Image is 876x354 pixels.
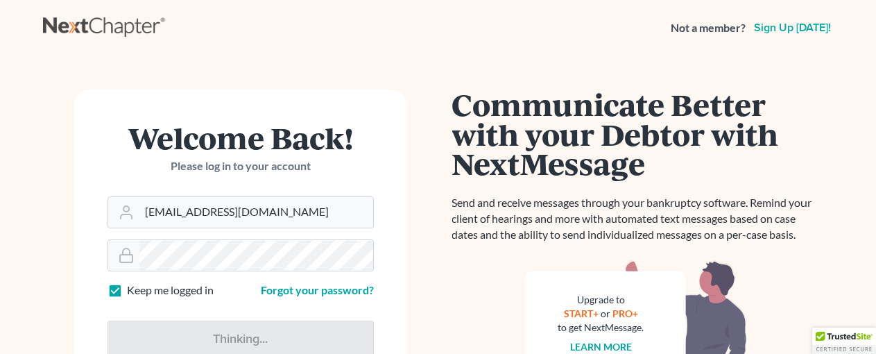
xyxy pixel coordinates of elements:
span: or [601,307,610,319]
a: Forgot your password? [261,283,374,296]
a: Learn more [570,341,632,353]
div: to get NextMessage. [558,321,644,335]
div: Upgrade to [558,293,644,307]
a: START+ [564,307,599,319]
strong: Not a member? [671,20,746,36]
label: Keep me logged in [127,283,214,298]
div: TrustedSite Certified [812,328,876,354]
input: Email Address [139,197,373,228]
h1: Welcome Back! [108,123,374,153]
a: Sign up [DATE]! [751,22,834,33]
a: PRO+ [612,307,638,319]
p: Please log in to your account [108,158,374,174]
p: Send and receive messages through your bankruptcy software. Remind your client of hearings and mo... [452,195,820,243]
h1: Communicate Better with your Debtor with NextMessage [452,90,820,178]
